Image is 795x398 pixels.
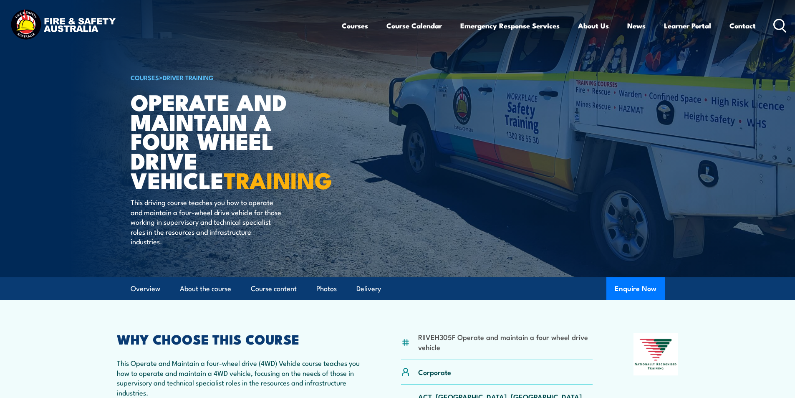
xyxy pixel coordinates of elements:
[117,358,361,397] p: This Operate and Maintain a four-wheel drive (4WD) Vehicle course teaches you how to operate and ...
[627,15,646,37] a: News
[251,278,297,300] a: Course content
[356,278,381,300] a: Delivery
[578,15,609,37] a: About Us
[163,73,214,82] a: Driver Training
[460,15,560,37] a: Emergency Response Services
[729,15,756,37] a: Contact
[342,15,368,37] a: Courses
[664,15,711,37] a: Learner Portal
[606,277,665,300] button: Enquire Now
[117,333,361,345] h2: WHY CHOOSE THIS COURSE
[131,197,283,246] p: This driving course teaches you how to operate and maintain a four-wheel drive vehicle for those ...
[131,92,337,190] h1: Operate and Maintain a Four Wheel Drive Vehicle
[386,15,442,37] a: Course Calendar
[418,367,451,377] p: Corporate
[418,332,593,352] li: RIIVEH305F Operate and maintain a four wheel drive vehicle
[180,278,231,300] a: About the course
[131,278,160,300] a: Overview
[131,73,159,82] a: COURSES
[224,162,332,197] strong: TRAINING
[633,333,679,375] img: Nationally Recognised Training logo.
[316,278,337,300] a: Photos
[131,72,337,82] h6: >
